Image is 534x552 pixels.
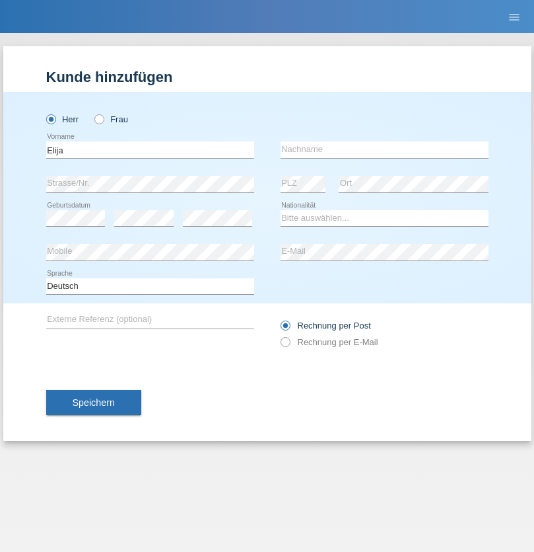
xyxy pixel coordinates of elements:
[508,11,521,24] i: menu
[94,114,128,124] label: Frau
[46,114,55,123] input: Herr
[501,13,527,20] a: menu
[281,337,289,354] input: Rechnung per E-Mail
[281,321,371,331] label: Rechnung per Post
[94,114,103,123] input: Frau
[281,321,289,337] input: Rechnung per Post
[46,69,488,85] h1: Kunde hinzufügen
[281,337,378,347] label: Rechnung per E-Mail
[46,114,79,124] label: Herr
[46,390,141,415] button: Speichern
[73,397,115,408] span: Speichern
